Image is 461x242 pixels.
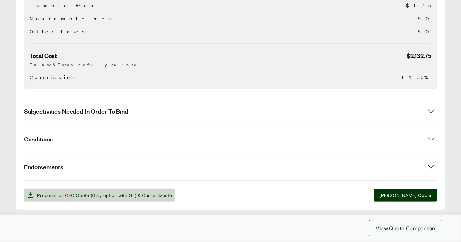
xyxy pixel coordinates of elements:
[30,1,96,9] span: Taxable Fees
[24,135,53,143] span: Conditions
[406,1,431,9] span: $175
[30,51,57,60] span: Total Cost
[379,192,431,199] span: [PERSON_NAME] Quote
[30,14,114,22] span: Non-taxable Fees
[407,51,431,60] span: $2,132.75
[374,189,437,202] button: [PERSON_NAME] Quote
[376,224,435,232] span: View Quote Comparison
[24,189,175,202] button: Proposal for CFC Quote (Only option with GL) & Carrier Quote
[24,97,437,125] button: Subjectivities Needed In Order To Bind
[369,220,442,236] button: View Quote Comparison
[418,28,431,35] span: $0
[138,193,172,198] span: & Carrier Quote
[30,61,431,68] p: Taxes & Fees are fully earned.
[24,107,128,115] span: Subjectivities Needed In Order To Bind
[402,73,431,81] span: 11.5%
[418,14,431,22] span: $0
[24,153,437,180] button: Endorsements
[24,125,437,153] button: Conditions
[65,193,136,198] span: CFC Quote (Only option with GL)
[37,192,172,199] span: Proposal for
[30,28,87,35] span: Other Taxes
[30,73,78,81] span: Commission
[24,163,63,171] span: Endorsements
